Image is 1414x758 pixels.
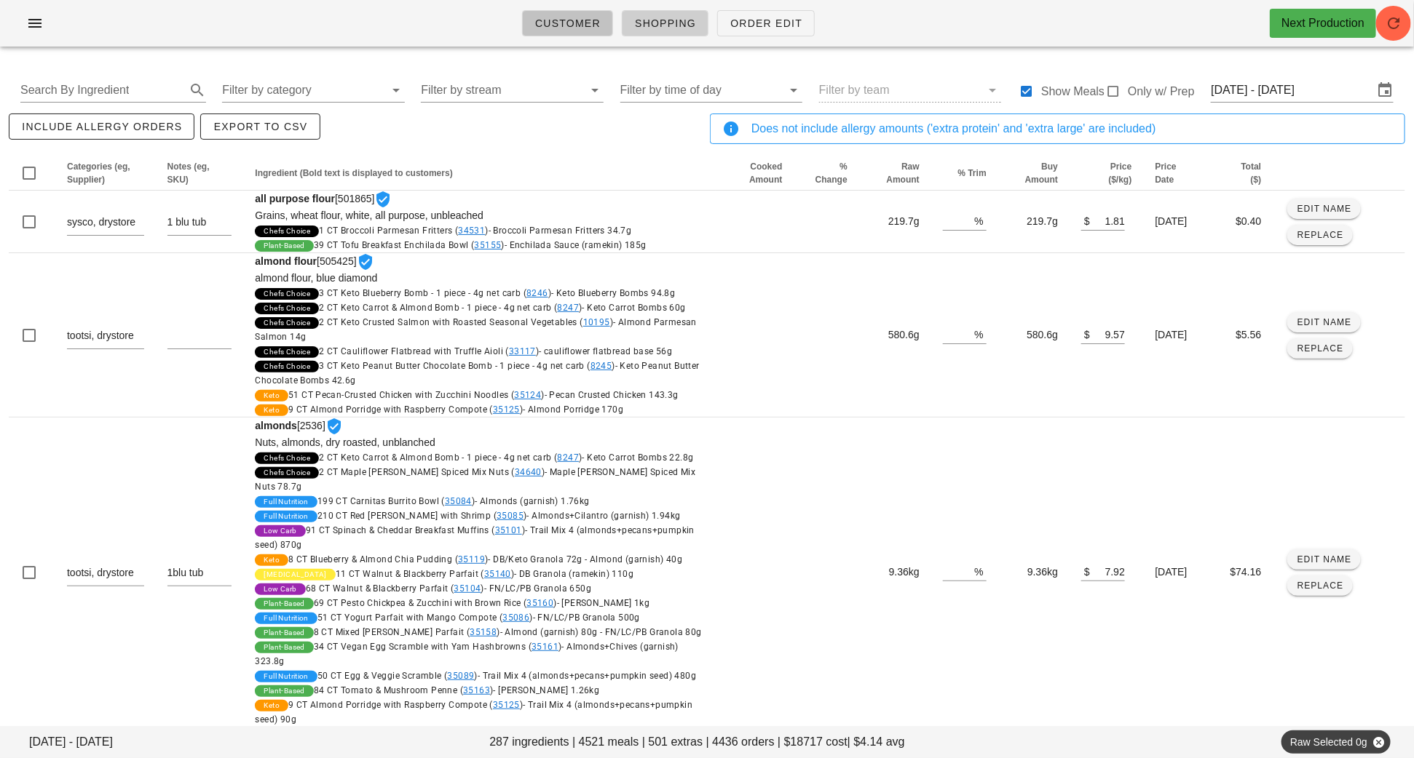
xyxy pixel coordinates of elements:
[1041,84,1105,99] label: Show Meals
[264,613,309,624] span: Full Nutrition
[255,255,317,267] strong: almond flour
[314,598,650,608] span: 69 CT Pesto Chickpea & Zucchini with Brown Rice ( )
[1287,199,1361,219] button: Edit Name
[255,317,697,342] span: 2 CT Keto Crusted Salmon with Roasted Seasonal Vegetables ( )
[1081,324,1090,343] div: $
[1290,730,1382,754] span: Raw Selected 0g
[749,161,782,185] span: Cooked Amount
[998,191,1070,253] td: 219.7g
[1128,84,1195,99] label: Only w/ Prep
[514,569,633,579] span: - DB Granola (ramekin) 110g
[557,598,650,608] span: - [PERSON_NAME] 1kg
[255,700,692,725] span: 9 CT Almond Porridge with Raspberry Compote ( )
[222,79,405,102] div: Filter by category
[583,317,610,327] a: 10195
[514,390,541,400] a: 35124
[445,496,472,506] a: 35084
[526,288,548,298] a: 8246
[600,627,702,637] span: - FN/LC/PB Granola 80g
[9,113,194,140] button: include allergy orders
[716,156,794,191] th: Cooked Amount: Not sorted. Activate to sort ascending.
[493,404,520,415] a: 35125
[264,700,280,711] span: Keto
[1241,161,1262,185] span: Total ($)
[336,569,633,579] span: 11 CT Walnut & Blackberry Parfait ( )
[1287,575,1352,596] button: Replace
[1297,554,1352,564] span: Edit Name
[264,226,310,237] span: Chefs Choice
[1144,418,1209,727] td: [DATE]
[1287,338,1352,359] button: Replace
[523,404,623,415] span: - Almond Porridge 170g
[1144,156,1209,191] th: Price Date: Not sorted. Activate to sort ascending.
[859,156,931,191] th: Raw Amount: Not sorted. Activate to sort ascending.
[815,161,848,185] span: % Change
[55,156,156,191] th: Categories (eg, Supplier): Not sorted. Activate to sort ascending.
[255,272,377,284] span: almond flour, blue diamond
[470,627,497,637] a: 35158
[255,467,695,492] span: 2 CT Maple [PERSON_NAME] Spiced Mix Nuts ( )
[478,671,696,681] span: - Trail Mix 4 (almonds+pecans+pumpkin seed) 480g
[502,613,529,623] a: 35086
[526,598,553,608] a: 35160
[319,288,675,298] span: 3 CT Keto Blueberry Bomb - 1 piece - 4g net carb ( )
[1372,735,1385,749] button: Close
[534,17,601,29] span: Customer
[319,346,672,356] span: 2 CT Cauliflower Flatbread with Truffle Aioli ( )
[317,613,640,623] span: 51 CT Yogurt Parfait with Mango Compote ( )
[1156,161,1177,185] span: Price Date
[558,452,580,463] a: 8247
[288,390,679,400] span: 51 CT Pecan-Crusted Chicken with Zucchini Noodles ( )
[475,496,589,506] span: - Almonds (garnish) 1.76kg
[264,598,304,610] span: Plant-Based
[463,685,490,695] a: 35163
[533,613,640,623] span: - FN/LC/PB Granola 500g
[1297,230,1344,240] span: Replace
[317,496,590,506] span: 199 CT Carnitas Burrito Bowl ( )
[717,10,815,36] a: Order Edit
[585,554,682,564] span: - Almond (garnish) 40g
[582,452,694,463] span: - Keto Carrot Bombs 22.8g
[859,191,931,253] td: 219.7g
[1109,161,1132,185] span: Price ($/kg)
[887,161,920,185] span: Raw Amount
[255,642,679,666] span: 34 CT Vegan Egg Scramble with Yam Hashbrowns ( )
[264,496,309,508] span: Full Nutrition
[974,211,986,230] div: %
[264,452,310,464] span: Chefs Choice
[551,288,675,298] span: - Keto Blueberry Bombs 94.8g
[264,511,309,522] span: Full Nutrition
[458,226,485,236] a: 34531
[495,525,522,535] a: 35101
[1281,15,1364,32] div: Next Production
[264,525,296,537] span: Low Carb
[527,511,681,521] span: - Almonds+Cilantro (garnish) 1.94kg
[255,361,699,386] span: 3 CT Keto Peanut Butter Chocolate Bomb - 1 piece - 4g net carb ( )
[522,10,613,36] a: Customer
[421,79,604,102] div: Filter by stream
[500,627,600,637] span: - Almond (garnish) 80g
[489,554,585,564] span: - DB/Keto Granola 72g
[448,671,475,681] a: 35089
[255,420,297,431] strong: almonds
[264,303,310,314] span: Chefs Choice
[213,121,307,132] span: Export to CSV
[505,240,647,250] span: - Enchilada Sauce (ramekin) 185g
[1297,343,1344,354] span: Replace
[974,324,986,343] div: %
[620,79,803,102] div: Filter by time of day
[1209,156,1273,191] th: Total ($): Not sorted. Activate to sort ascending.
[582,303,686,313] span: - Keto Carrot Bombs 60g
[515,467,542,477] a: 34640
[1297,317,1352,327] span: Edit Name
[1144,191,1209,253] td: [DATE]
[1231,566,1262,578] span: $74.16
[319,452,693,463] span: 2 CT Keto Carrot & Almond Bomb - 1 piece - 4g net carb ( )
[494,685,600,695] span: - [PERSON_NAME] 1.26kg
[458,554,485,564] a: 35119
[751,120,1393,137] div: Does not include allergy amounts ('extra protein' and 'extra large' are included)
[319,226,631,236] span: 1 CT Broccoli Parmesan Fritters ( )
[255,193,335,204] strong: all purpose flour
[1236,329,1261,340] span: $5.56
[859,418,931,727] td: 9.36kg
